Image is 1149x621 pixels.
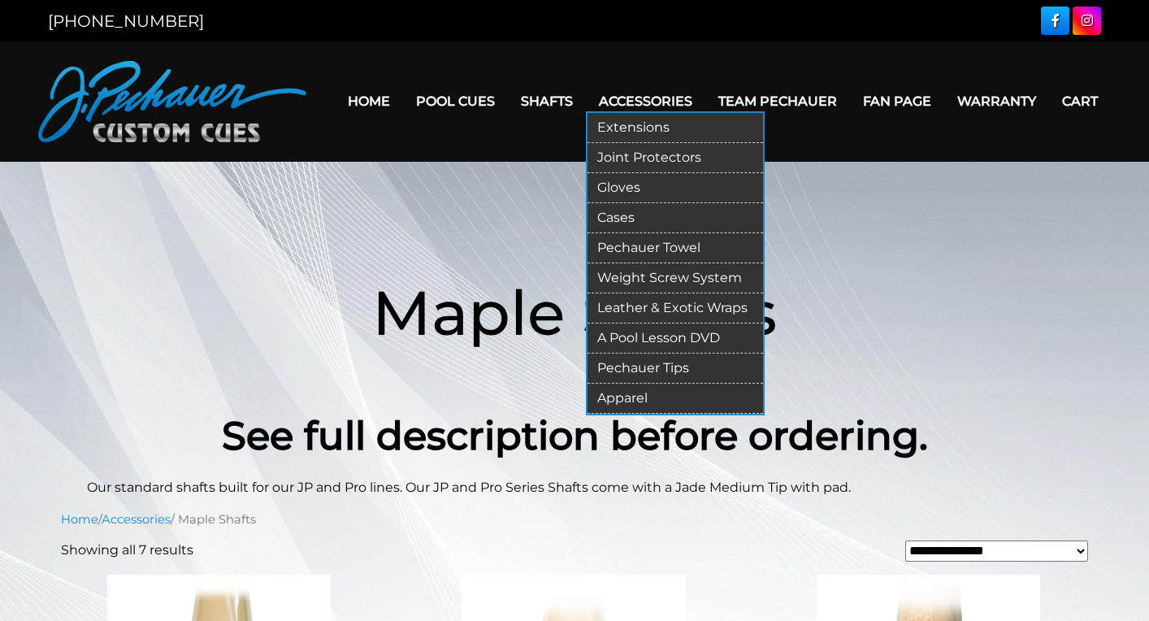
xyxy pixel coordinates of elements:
a: Gloves [588,173,763,203]
select: Shop order [905,541,1088,562]
a: Team Pechauer [705,80,850,122]
nav: Breadcrumb [61,510,1088,528]
a: Fan Page [850,80,944,122]
a: Pechauer Towel [588,233,763,263]
p: Our standard shafts built for our JP and Pro lines. Our JP and Pro Series Shafts come with a Jade... [87,478,1062,497]
strong: See full description before ordering. [222,412,928,459]
a: Cases [588,203,763,233]
a: Extensions [588,113,763,143]
a: Joint Protectors [588,143,763,173]
a: Cart [1049,80,1111,122]
a: Accessories [586,80,705,122]
a: Home [61,512,98,527]
p: Showing all 7 results [61,541,193,560]
a: Warranty [944,80,1049,122]
a: Shafts [508,80,586,122]
a: Accessories [102,512,171,527]
img: Pechauer Custom Cues [38,61,306,142]
a: A Pool Lesson DVD [588,324,763,354]
a: Pool Cues [403,80,508,122]
a: Home [335,80,403,122]
a: [PHONE_NUMBER] [48,11,204,31]
a: Pechauer Tips [588,354,763,384]
a: Weight Screw System [588,263,763,293]
a: Apparel [588,384,763,414]
a: Leather & Exotic Wraps [588,293,763,324]
span: Maple Shafts [372,275,777,350]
